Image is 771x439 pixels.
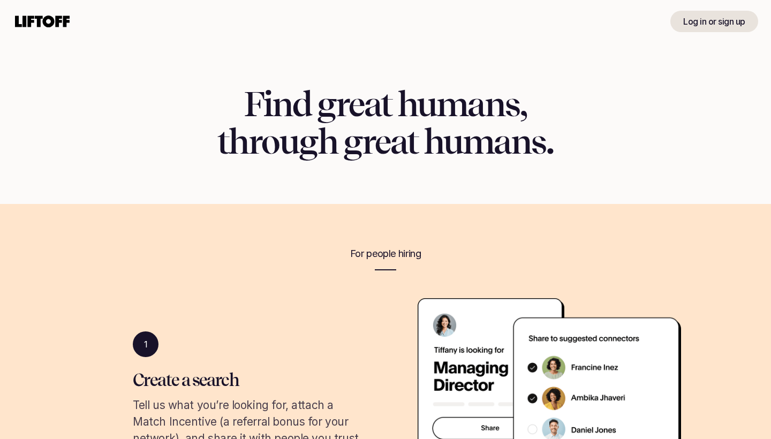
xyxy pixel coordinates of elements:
span: through great humans. [217,121,554,162]
p: For people hiring [75,247,696,261]
h1: Create a search [133,370,368,390]
p: 1 [144,338,148,351]
a: Log in or sign up [670,11,758,32]
span: Find great humans, [244,84,527,125]
p: Log in or sign up [683,15,745,28]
